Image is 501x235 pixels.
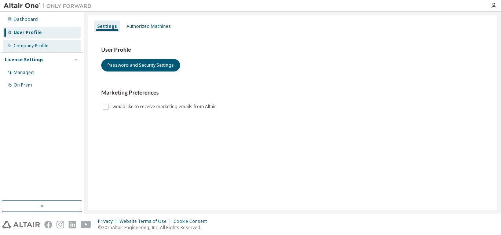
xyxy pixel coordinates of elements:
img: altair_logo.svg [2,221,40,228]
div: User Profile [14,30,42,36]
label: I would like to receive marketing emails from Altair [110,102,217,111]
div: Company Profile [14,43,48,49]
img: instagram.svg [56,221,64,228]
div: Authorized Machines [127,23,171,29]
img: youtube.svg [81,221,91,228]
h3: User Profile [101,46,484,54]
div: License Settings [5,57,44,63]
div: Privacy [98,219,120,224]
div: Website Terms of Use [120,219,173,224]
img: Altair One [4,2,95,10]
div: Dashboard [14,16,38,22]
div: Managed [14,70,34,76]
h3: Marketing Preferences [101,89,484,96]
button: Password and Security Settings [101,59,180,71]
div: Settings [97,23,117,29]
div: On Prem [14,82,32,88]
p: © 2025 Altair Engineering, Inc. All Rights Reserved. [98,224,211,231]
img: facebook.svg [44,221,52,228]
img: linkedin.svg [69,221,76,228]
div: Cookie Consent [173,219,211,224]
